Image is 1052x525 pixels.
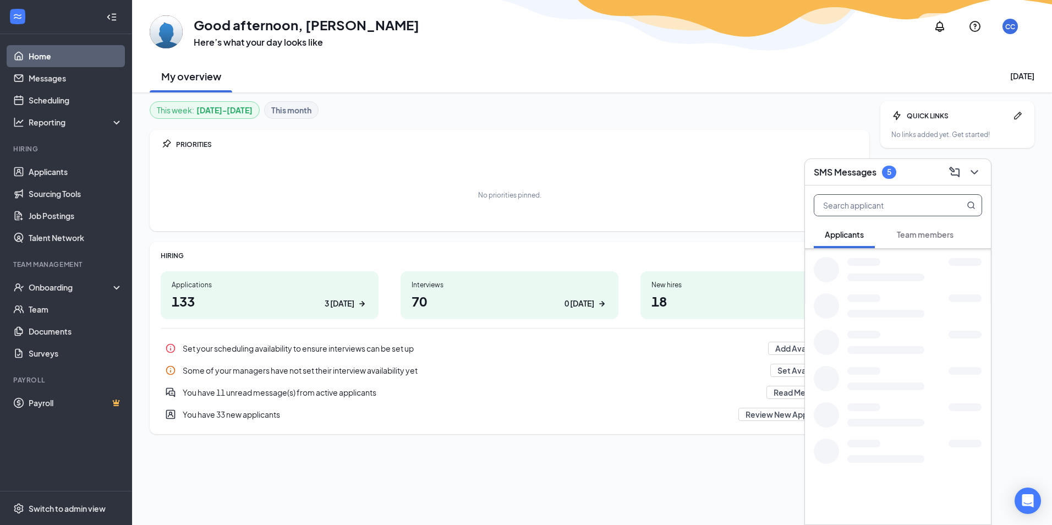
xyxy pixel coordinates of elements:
[106,12,117,23] svg: Collapse
[29,161,123,183] a: Applicants
[176,140,858,149] div: PRIORITIES
[194,15,419,34] h1: Good afternoon, [PERSON_NAME]
[29,183,123,205] a: Sourcing Tools
[651,292,847,310] h1: 18
[13,260,120,269] div: Team Management
[29,342,123,364] a: Surveys
[194,36,419,48] h3: Here’s what your day looks like
[412,292,607,310] h1: 70
[165,409,176,420] svg: UserEntity
[401,271,618,319] a: Interviews700 [DATE]ArrowRight
[13,282,24,293] svg: UserCheck
[596,298,607,309] svg: ArrowRight
[965,163,982,181] button: ChevronDown
[825,229,864,239] span: Applicants
[161,403,858,425] div: You have 33 new applicants
[29,67,123,89] a: Messages
[29,282,113,293] div: Onboarding
[933,20,946,33] svg: Notifications
[29,227,123,249] a: Talent Network
[12,11,23,22] svg: WorkstreamLogo
[891,110,902,121] svg: Bolt
[161,271,379,319] a: Applications1333 [DATE]ArrowRight
[161,139,172,150] svg: Pin
[29,45,123,67] a: Home
[1015,488,1041,514] div: Open Intercom Messenger
[565,298,594,309] div: 0 [DATE]
[183,409,732,420] div: You have 33 new applicants
[161,337,858,359] a: InfoSet your scheduling availability to ensure interviews can be set upAdd AvailabilityPin
[897,229,954,239] span: Team members
[814,166,876,178] h3: SMS Messages
[1010,70,1034,81] div: [DATE]
[29,89,123,111] a: Scheduling
[196,104,253,116] b: [DATE] - [DATE]
[157,104,253,116] div: This week :
[770,364,839,377] button: Set Availability
[29,503,106,514] div: Switch to admin view
[13,144,120,154] div: Hiring
[766,386,839,399] button: Read Messages
[165,387,176,398] svg: DoubleChatActive
[172,280,368,289] div: Applications
[183,365,764,376] div: Some of your managers have not set their interview availability yet
[165,365,176,376] svg: Info
[814,195,945,216] input: Search applicant
[945,163,962,181] button: ComposeMessage
[161,337,858,359] div: Set your scheduling availability to ensure interviews can be set up
[13,503,24,514] svg: Settings
[13,375,120,385] div: Payroll
[29,117,123,128] div: Reporting
[183,387,760,398] div: You have 11 unread message(s) from active applicants
[161,359,858,381] a: InfoSome of your managers have not set their interview availability yetSet AvailabilityPin
[768,342,839,355] button: Add Availability
[29,205,123,227] a: Job Postings
[172,292,368,310] h1: 133
[271,104,311,116] b: This month
[183,343,761,354] div: Set your scheduling availability to ensure interviews can be set up
[13,117,24,128] svg: Analysis
[150,15,183,48] img: Cameron Cherry
[29,320,123,342] a: Documents
[412,280,607,289] div: Interviews
[161,381,858,403] a: DoubleChatActiveYou have 11 unread message(s) from active applicantsRead MessagesPin
[161,359,858,381] div: Some of your managers have not set their interview availability yet
[165,343,176,354] svg: Info
[887,167,891,177] div: 5
[29,392,123,414] a: PayrollCrown
[161,69,221,83] h2: My overview
[891,130,1023,139] div: No links added yet. Get started!
[1005,22,1015,31] div: CC
[968,20,982,33] svg: QuestionInfo
[325,298,354,309] div: 3 [DATE]
[738,408,839,421] button: Review New Applicants
[1012,110,1023,121] svg: Pen
[161,403,858,425] a: UserEntityYou have 33 new applicantsReview New ApplicantsPin
[29,298,123,320] a: Team
[357,298,368,309] svg: ArrowRight
[161,251,858,260] div: HIRING
[948,166,961,179] svg: ComposeMessage
[640,271,858,319] a: New hires180 [DATE]ArrowRight
[478,190,541,200] div: No priorities pinned.
[161,381,858,403] div: You have 11 unread message(s) from active applicants
[907,111,1008,121] div: QUICK LINKS
[651,280,847,289] div: New hires
[967,201,976,210] svg: MagnifyingGlass
[968,166,981,179] svg: ChevronDown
